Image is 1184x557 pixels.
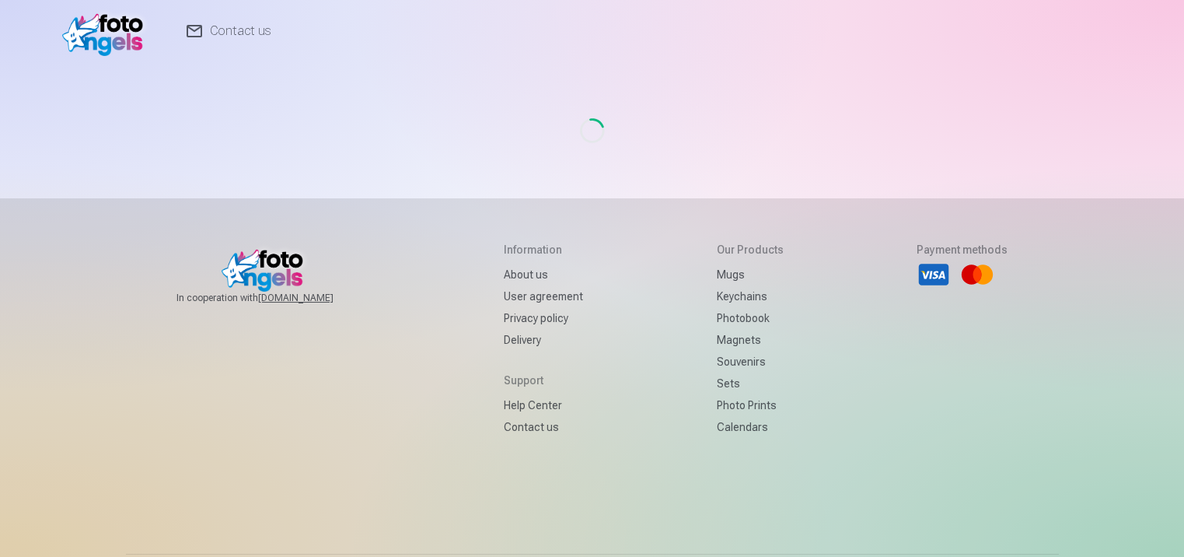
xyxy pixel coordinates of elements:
[717,351,784,373] a: Souvenirs
[62,6,152,56] img: /fa1
[504,394,583,416] a: Help Center
[717,329,784,351] a: Magnets
[717,394,784,416] a: Photo prints
[960,257,994,292] li: Mastercard
[504,373,583,388] h5: Support
[504,264,583,286] a: About us
[176,292,371,304] span: In cooperation with
[717,286,784,307] a: Keychains
[717,416,784,438] a: Calendars
[717,242,784,257] h5: Our products
[258,292,371,304] a: [DOMAIN_NAME]
[504,307,583,329] a: Privacy policy
[717,307,784,329] a: Photobook
[504,416,583,438] a: Contact us
[504,329,583,351] a: Delivery
[717,264,784,286] a: Mugs
[917,257,951,292] li: Visa
[504,286,583,307] a: User agreement
[504,242,583,257] h5: Information
[717,373,784,394] a: Sets
[917,242,1008,257] h5: Payment methods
